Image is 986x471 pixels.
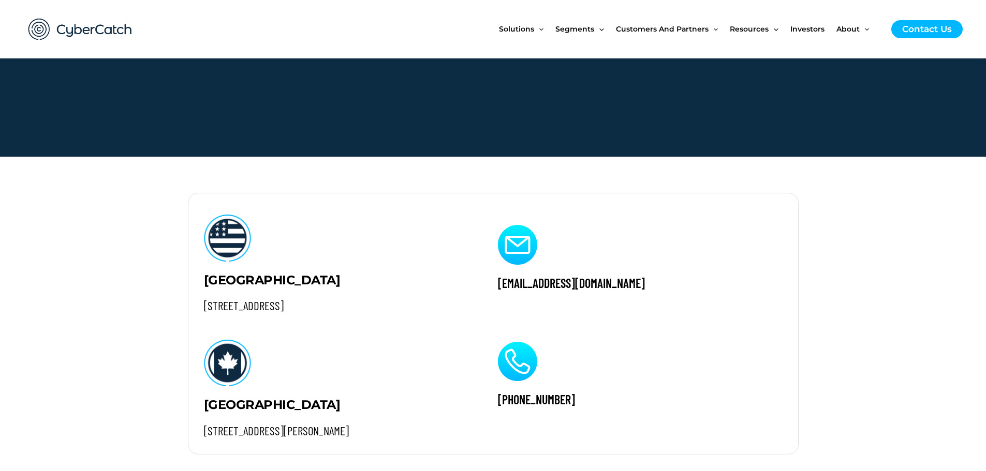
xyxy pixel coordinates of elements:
span: Menu Toggle [709,7,718,51]
span: About [836,7,860,51]
span: Resources [730,7,769,51]
span: Segments [555,7,594,51]
img: call [498,342,537,381]
h2: [STREET_ADDRESS][PERSON_NAME] [204,423,467,439]
img: CyberCatch [18,8,142,51]
img: Asset 1 [204,340,252,387]
span: Menu Toggle [534,7,543,51]
nav: Site Navigation: New Main Menu [499,7,881,51]
span: Investors [790,7,825,51]
span: Menu Toggle [594,7,604,51]
img: email [498,225,537,264]
a: Investors [790,7,836,51]
h2: [PHONE_NUMBER] [498,391,779,407]
span: Menu Toggle [769,7,778,51]
h2: [GEOGRAPHIC_DATA] [204,272,467,288]
h2: [STREET_ADDRESS] [204,298,467,314]
img: Asset 2 [204,215,252,262]
a: Contact Us [891,20,963,38]
span: Menu Toggle [860,7,869,51]
span: Solutions [499,7,534,51]
h2: [GEOGRAPHIC_DATA] [204,397,467,413]
span: Customers and Partners [616,7,709,51]
h2: [EMAIL_ADDRESS][DOMAIN_NAME] [498,275,779,291]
